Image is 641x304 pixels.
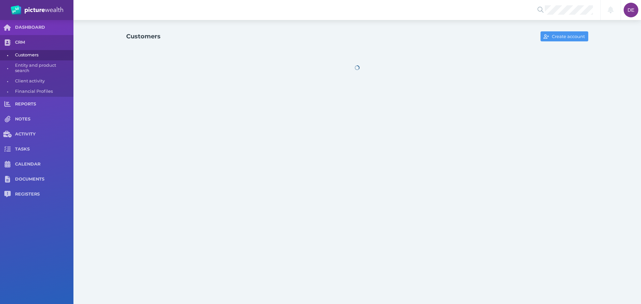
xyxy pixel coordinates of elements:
span: Entity and product search [15,60,71,76]
span: REGISTERS [15,192,73,197]
span: TASKS [15,146,73,152]
img: PW [11,5,63,15]
span: REPORTS [15,101,73,107]
span: DE [628,7,634,13]
span: Financial Profiles [15,86,71,97]
span: Client activity [15,76,71,86]
h1: Customers [126,33,161,40]
span: DOCUMENTS [15,177,73,182]
span: ACTIVITY [15,131,73,137]
span: DASHBOARD [15,25,73,30]
span: CALENDAR [15,162,73,167]
span: Customers [15,50,71,60]
div: Darcie Ercegovich [624,3,638,17]
span: CRM [15,40,73,45]
button: Create account [541,31,588,41]
span: NOTES [15,116,73,122]
span: Create account [551,34,588,39]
